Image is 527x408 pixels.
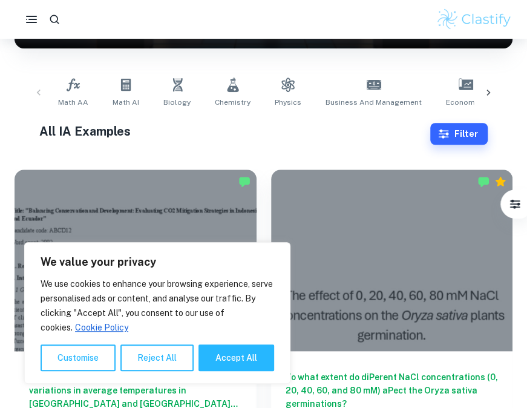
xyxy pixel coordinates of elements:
[41,344,116,371] button: Customise
[120,344,194,371] button: Reject All
[430,123,488,145] button: Filter
[198,344,274,371] button: Accept All
[326,97,422,108] span: Business and Management
[238,176,250,188] img: Marked
[163,97,191,108] span: Biology
[74,322,129,333] a: Cookie Policy
[436,7,512,31] img: Clastify logo
[41,255,274,269] p: We value your privacy
[503,192,527,216] button: Filter
[24,242,290,384] div: We value your privacy
[446,97,485,108] span: Economics
[494,176,506,188] div: Premium
[477,176,489,188] img: Marked
[113,97,139,108] span: Math AI
[215,97,250,108] span: Chemistry
[58,97,88,108] span: Math AA
[39,122,430,140] h1: All IA Examples
[41,277,274,335] p: We use cookies to enhance your browsing experience, serve personalised ads or content, and analys...
[275,97,301,108] span: Physics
